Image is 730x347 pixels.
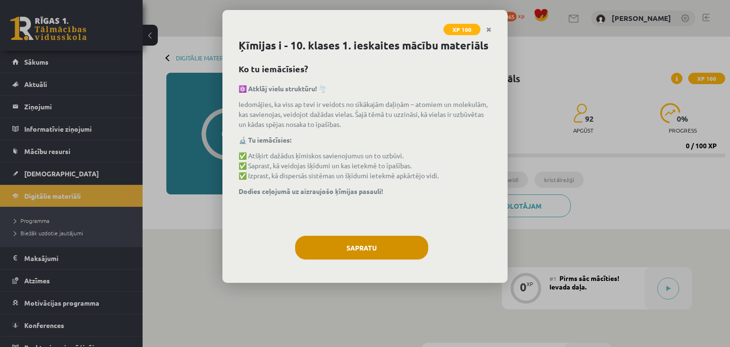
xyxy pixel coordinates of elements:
[239,62,491,75] h2: Ko tu iemācīsies?
[239,38,491,54] h1: Ķīmijas i - 10. klases 1. ieskaites mācību materiāls
[239,135,291,144] strong: 🔬 Tu iemācīsies:
[443,24,480,35] span: XP 100
[239,99,491,129] p: Iedomājies, ka viss ap tevi ir veidots no sīkākajām daļiņām – atomiem un molekulām, kas savienoja...
[480,20,497,39] a: Close
[239,151,491,181] p: ✅ Atšķirt dažādus ķīmiskos savienojumus un to uzbūvi. ✅ Saprast, kā veidojas šķīdumi un kas ietek...
[239,187,383,195] strong: Dodies ceļojumā uz aizraujošo ķīmijas pasauli!
[295,236,428,260] button: Sapratu
[239,84,327,93] strong: ⚛️ Atklāj vielu struktūru! 🌪️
